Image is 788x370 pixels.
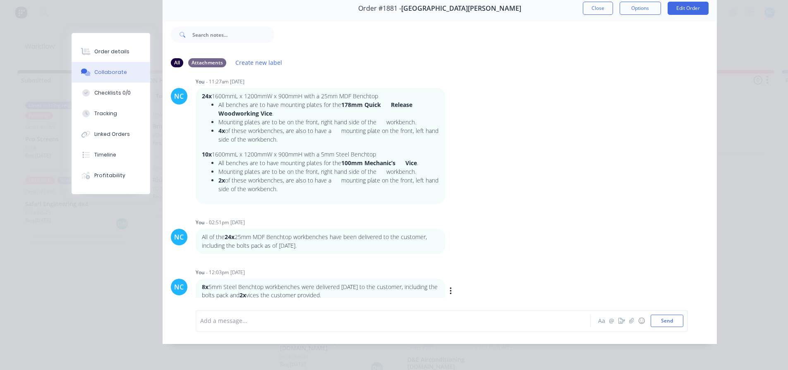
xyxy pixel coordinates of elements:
li: of these workbenches, are also to have a mounting plate on the front, left hand side of the workb... [218,126,439,144]
div: All [171,58,183,67]
strong: 10x [202,150,212,158]
button: Send [651,315,683,327]
div: You [196,219,204,226]
div: Tracking [94,110,117,117]
button: Collaborate [72,62,150,83]
li: All benches are to have mounting plates for the . [218,100,439,118]
button: Linked Orders [72,124,150,145]
button: Tracking [72,103,150,124]
li: of these workbenches, are also to have a mounting plate on the front, left hand side of the workb... [218,176,439,193]
div: Timeline [94,151,116,159]
p: 5mm Steel Benchtop workbenches were delivered [DATE] to the customer, including the bolts pack an... [202,283,439,300]
strong: 4x [218,127,225,135]
div: - 11:27am [DATE] [206,78,244,85]
button: Order details [72,41,150,62]
button: @ [607,316,617,326]
button: Timeline [72,145,150,165]
div: Order details [94,48,129,55]
button: Edit Order [668,2,709,15]
div: Checklists 0/0 [94,89,131,97]
span: [GEOGRAPHIC_DATA][PERSON_NAME] [401,5,521,12]
p: All of the 25mm MDF Benchtop workbenches have been delivered to the customer, including the bolts... [202,233,439,250]
button: Close [583,2,613,15]
strong: 8x [202,283,208,291]
button: Checklists 0/0 [72,83,150,103]
strong: 100mm Mechanic’s Vice [341,159,417,167]
button: Options [620,2,661,15]
span: Order #1881 - [358,5,401,12]
li: Mounting plates are to be on the front, right hand side of the workbench. [218,167,439,176]
button: Profitability [72,165,150,186]
strong: 2x [218,176,225,184]
button: Aa [597,316,607,326]
p: 1600mmL x 1200mmW x 900mmH with a 5mm Steel Benchtop [202,150,439,159]
strong: 24x [225,233,235,241]
strong: 178mm Quick Release Woodworking Vice [218,101,412,117]
input: Search notes... [192,26,274,43]
div: Linked Orders [94,130,130,138]
li: Mounting plates are to be on the front, right hand side of the workbench. [218,118,439,126]
strong: 24x [202,92,212,100]
div: You [196,269,204,276]
button: Create new label [231,57,287,68]
div: Attachments [188,58,226,67]
p: 1600mmL x 1200mmW x 900mmH with a 25mm MDF Benchtop [202,92,439,100]
li: All benches are to have mounting plates for the . [218,159,439,167]
div: You [196,78,204,85]
div: Profitability [94,172,125,179]
div: NC [174,91,184,101]
strong: 2x [240,291,246,299]
div: - 02:51pm [DATE] [206,219,245,226]
button: ☺ [637,316,647,326]
div: Collaborate [94,69,127,76]
div: NC [174,282,184,292]
div: NC [174,232,184,242]
div: - 12:03pm [DATE] [206,269,245,276]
